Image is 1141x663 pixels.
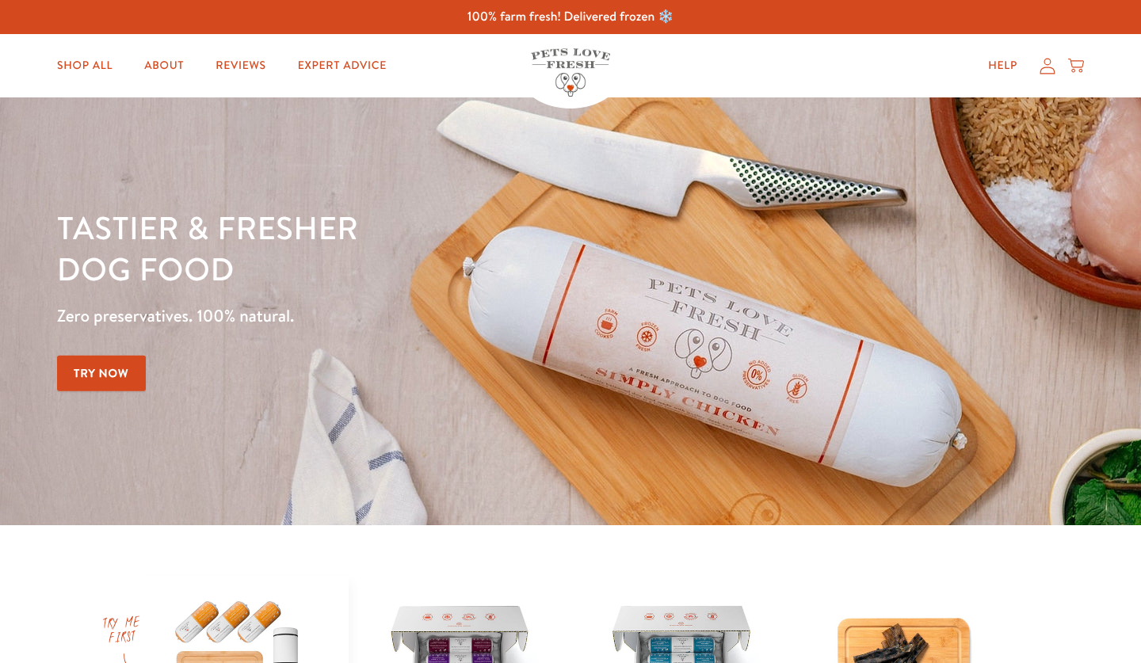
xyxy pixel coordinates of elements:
[132,50,197,82] a: About
[975,50,1030,82] a: Help
[57,207,742,289] h1: Tastier & fresher dog food
[531,48,610,97] img: Pets Love Fresh
[57,356,146,391] a: Try Now
[57,302,742,330] p: Zero preservatives. 100% natural.
[203,50,278,82] a: Reviews
[285,50,399,82] a: Expert Advice
[44,50,125,82] a: Shop All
